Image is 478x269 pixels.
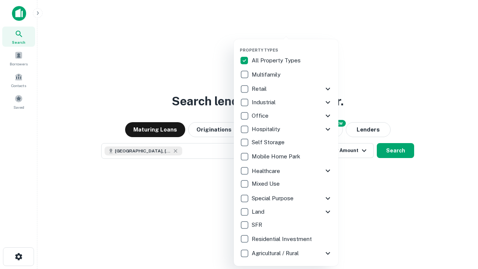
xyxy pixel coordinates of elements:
p: Healthcare [252,167,282,176]
p: Self Storage [252,138,286,147]
p: Hospitality [252,125,282,134]
p: Special Purpose [252,194,295,203]
p: Office [252,111,270,120]
p: Multifamily [252,70,282,79]
span: Property Types [240,48,278,52]
div: Healthcare [240,164,332,177]
div: Agricultural / Rural [240,247,332,260]
p: Land [252,207,266,216]
p: Residential Investment [252,235,313,244]
div: Hospitality [240,123,332,136]
div: Retail [240,82,332,96]
p: SFR [252,220,264,229]
div: Land [240,205,332,219]
p: Mixed Use [252,179,281,188]
div: Special Purpose [240,192,332,205]
p: Industrial [252,98,277,107]
div: Office [240,109,332,123]
iframe: Chat Widget [441,209,478,245]
p: Mobile Home Park [252,152,302,161]
p: Retail [252,84,268,93]
p: Agricultural / Rural [252,249,300,258]
p: All Property Types [252,56,302,65]
div: Industrial [240,96,332,109]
